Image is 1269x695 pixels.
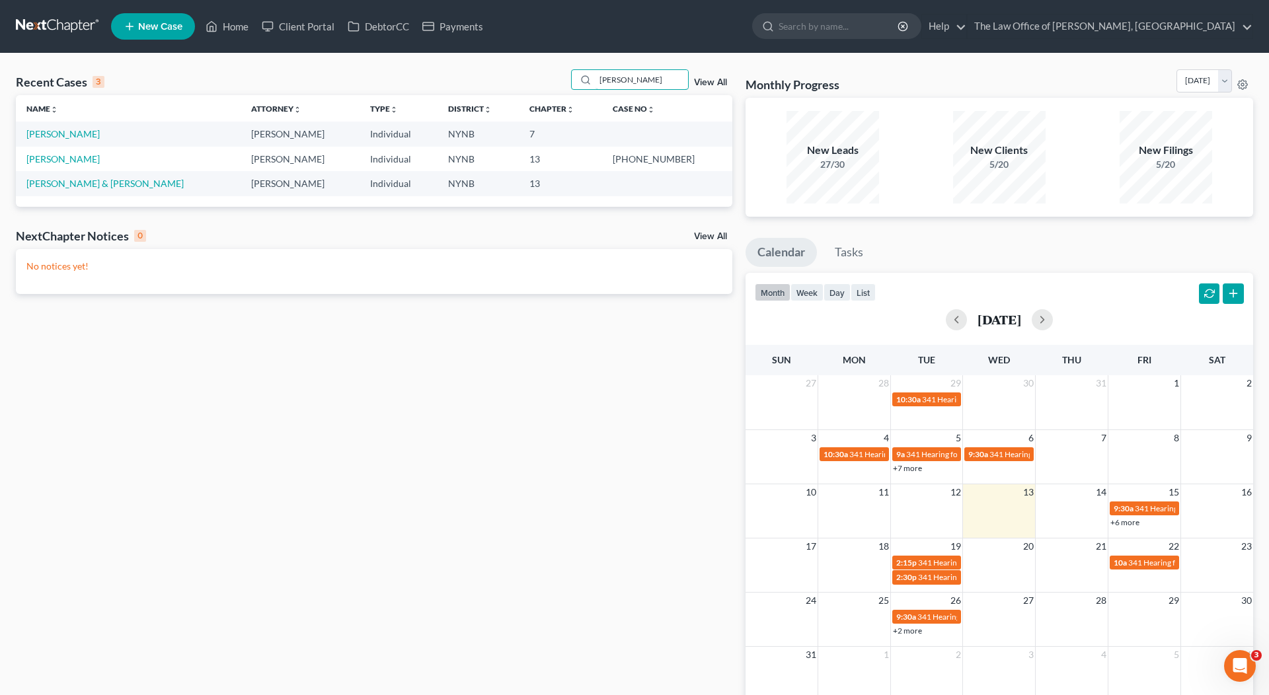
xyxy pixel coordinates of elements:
span: 11 [877,484,890,500]
a: Help [922,15,966,38]
i: unfold_more [647,106,655,114]
a: The Law Office of [PERSON_NAME], [GEOGRAPHIC_DATA] [968,15,1252,38]
a: View All [694,232,727,241]
i: unfold_more [50,106,58,114]
span: 9:30a [896,612,916,622]
td: NYNB [438,171,519,196]
td: Individual [360,122,438,146]
td: 13 [519,147,602,171]
span: 5 [954,430,962,446]
span: 20 [1022,538,1035,554]
button: week [790,283,824,301]
i: unfold_more [566,106,574,114]
span: 341 Hearing for [PERSON_NAME] [1135,503,1253,513]
span: 2:30p [896,572,917,582]
span: 27 [1022,593,1035,608]
div: 3 [93,76,104,88]
a: Case Nounfold_more [613,104,655,114]
span: 10:30a [824,449,848,459]
td: [PHONE_NUMBER] [602,147,732,171]
a: Districtunfold_more [448,104,492,114]
span: 23 [1240,538,1253,554]
span: 5 [1173,647,1180,663]
a: +6 more [1110,517,1139,527]
span: 2 [954,647,962,663]
span: 31 [1095,375,1108,391]
span: 1 [882,647,890,663]
a: [PERSON_NAME] [26,153,100,165]
span: 24 [804,593,818,608]
span: 9 [1245,430,1253,446]
span: 28 [1095,593,1108,608]
a: Client Portal [255,15,341,38]
a: Payments [416,15,490,38]
a: +2 more [893,626,922,636]
span: Tue [918,354,935,365]
span: 13 [1022,484,1035,500]
td: 13 [519,171,602,196]
span: 16 [1240,484,1253,500]
button: month [755,283,790,301]
a: View All [694,78,727,87]
h2: [DATE] [978,312,1021,326]
span: 8 [1173,430,1180,446]
span: 15 [1167,484,1180,500]
span: 29 [949,375,962,391]
td: [PERSON_NAME] [241,147,360,171]
h3: Monthly Progress [746,77,839,92]
td: Individual [360,171,438,196]
span: 2 [1245,375,1253,391]
span: Sun [772,354,791,365]
span: 7 [1100,430,1108,446]
span: 10 [804,484,818,500]
span: 9:30a [1114,503,1134,513]
i: unfold_more [293,106,301,114]
span: 14 [1095,484,1108,500]
span: Mon [843,354,866,365]
a: [PERSON_NAME] [26,128,100,139]
span: 25 [877,593,890,608]
td: NYNB [438,147,519,171]
a: [PERSON_NAME] & [PERSON_NAME] [26,178,184,189]
iframe: Intercom live chat [1224,650,1256,682]
a: Typeunfold_more [370,104,398,114]
a: Nameunfold_more [26,104,58,114]
div: 0 [134,230,146,242]
td: Individual [360,147,438,171]
span: New Case [138,22,182,32]
span: 341 Hearing for [PERSON_NAME], Frayddelith [918,558,1080,567]
input: Search by name... [779,14,900,38]
div: 5/20 [1120,158,1212,171]
i: unfold_more [390,106,398,114]
a: +7 more [893,463,922,473]
span: Sat [1209,354,1225,365]
span: 30 [1240,593,1253,608]
span: 9a [896,449,905,459]
div: New Leads [787,143,879,158]
span: Wed [988,354,1010,365]
span: 22 [1167,538,1180,554]
span: 30 [1022,375,1035,391]
div: 5/20 [953,158,1046,171]
span: 341 Hearing for [PERSON_NAME] [1128,558,1247,567]
i: unfold_more [484,106,492,114]
a: DebtorCC [341,15,416,38]
td: NYNB [438,122,519,146]
span: 19 [949,538,962,554]
button: day [824,283,851,301]
span: 3 [1251,650,1262,661]
span: 341 Hearing for [PERSON_NAME] [989,449,1108,459]
div: New Filings [1120,143,1212,158]
td: [PERSON_NAME] [241,122,360,146]
div: NextChapter Notices [16,228,146,244]
a: Calendar [746,238,817,267]
div: New Clients [953,143,1046,158]
input: Search by name... [596,70,688,89]
span: 9:30a [968,449,988,459]
span: 26 [949,593,962,608]
td: 7 [519,122,602,146]
p: No notices yet! [26,260,722,273]
span: 12 [949,484,962,500]
span: 10:30a [896,394,921,404]
a: Attorneyunfold_more [251,104,301,114]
